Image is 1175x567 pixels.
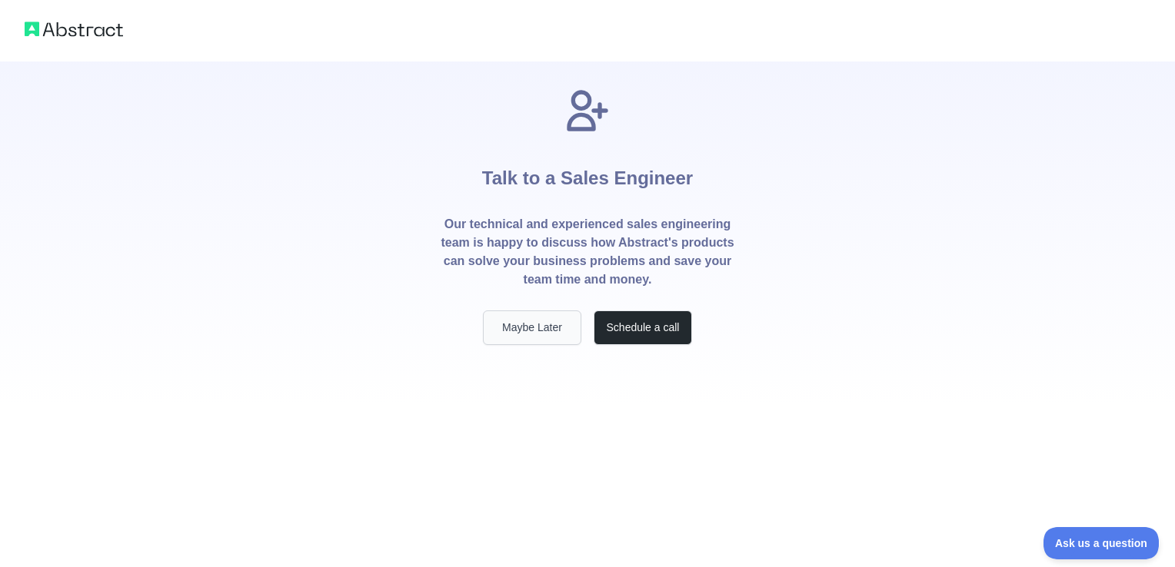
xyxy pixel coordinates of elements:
[1044,527,1160,559] iframe: Toggle Customer Support
[482,135,693,215] h1: Talk to a Sales Engineer
[483,310,581,345] button: Maybe Later
[25,18,123,40] img: Abstract logo
[440,215,735,289] p: Our technical and experienced sales engineering team is happy to discuss how Abstract's products ...
[594,310,692,345] button: Schedule a call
